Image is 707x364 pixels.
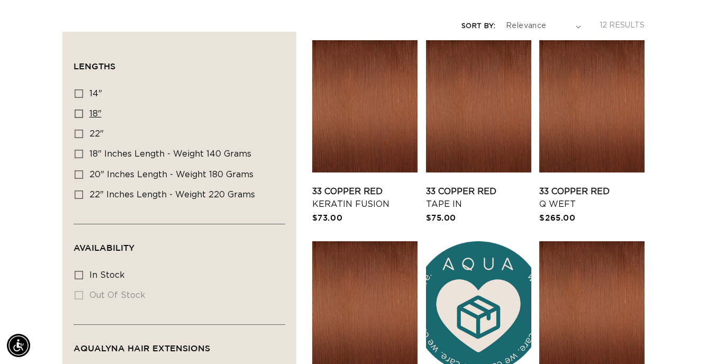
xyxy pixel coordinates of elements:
a: 33 Copper Red Keratin Fusion [312,185,418,211]
span: In stock [89,271,125,279]
span: AquaLyna Hair Extensions [74,343,210,353]
span: 14" [89,89,102,98]
span: 18" Inches length - Weight 140 grams [89,150,251,158]
summary: Availability (0 selected) [74,224,285,262]
span: Lengths [74,61,115,71]
a: 33 Copper Red Tape In [426,185,531,211]
span: 20" Inches length - Weight 180 grams [89,170,253,179]
summary: Lengths (0 selected) [74,43,285,81]
a: 33 Copper Red Q Weft [539,185,645,211]
iframe: Chat Widget [654,313,707,364]
label: Sort by: [461,23,495,30]
summary: AquaLyna Hair Extensions (0 selected) [74,325,285,363]
div: Accessibility Menu [7,334,30,357]
span: 12 results [600,22,645,29]
span: 22" Inches length - Weight 220 grams [89,190,255,199]
span: 22" [89,130,104,138]
span: Availability [74,243,134,252]
span: 18" [89,110,102,118]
